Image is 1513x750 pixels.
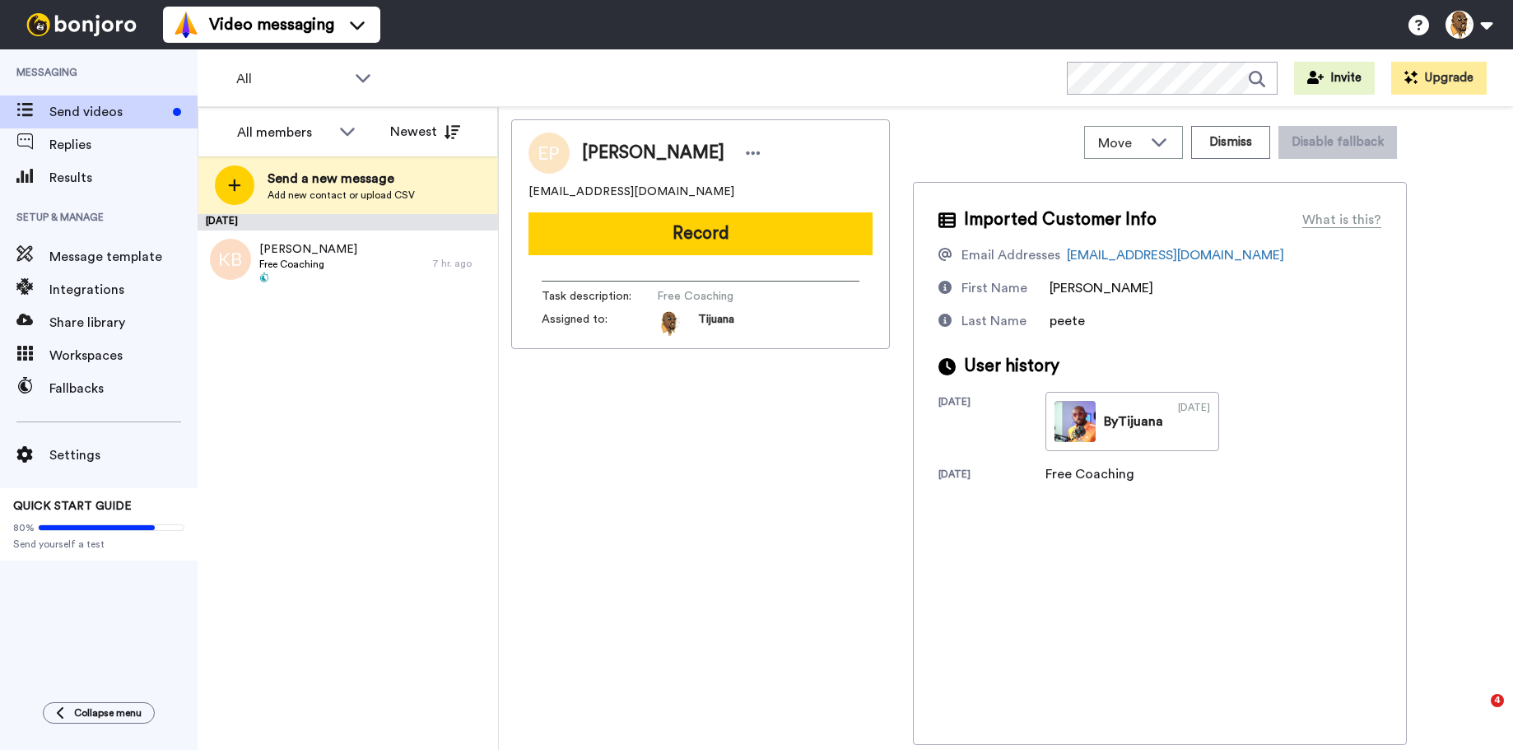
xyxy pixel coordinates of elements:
span: 4 [1491,694,1504,707]
button: Disable fallback [1278,126,1397,159]
div: [DATE] [198,214,498,231]
img: kb.png [210,239,251,280]
div: All members [237,123,331,142]
span: Fallbacks [49,379,198,398]
div: What is this? [1302,210,1381,230]
span: Settings [49,445,198,465]
span: All [236,69,347,89]
button: Upgrade [1391,62,1487,95]
span: Integrations [49,280,198,300]
span: Message template [49,247,198,267]
div: Free Coaching [1045,464,1134,484]
span: [EMAIL_ADDRESS][DOMAIN_NAME] [528,184,734,200]
button: Record [528,212,873,255]
span: Send yourself a test [13,538,184,551]
a: [EMAIL_ADDRESS][DOMAIN_NAME] [1067,249,1284,262]
div: 7 hr. ago [432,257,490,270]
span: [PERSON_NAME] [582,141,724,165]
iframe: Intercom live chat [1457,694,1497,734]
button: Invite [1294,62,1375,95]
img: AOh14GhEjaPh0ApFcDEkF8BHeDUOyUOOgDqA3jmRCib0HA [657,311,682,336]
span: Free Coaching [259,258,357,271]
span: Collapse menu [74,706,142,720]
span: [PERSON_NAME] [259,241,357,258]
img: Image of Ennist Peete [528,133,570,174]
img: bj-logo-header-white.svg [20,13,143,36]
span: Workspaces [49,346,198,366]
button: Dismiss [1191,126,1270,159]
div: [DATE] [938,395,1045,451]
span: QUICK START GUIDE [13,501,132,512]
span: Task description : [542,288,657,305]
span: [PERSON_NAME] [1050,282,1153,295]
span: Assigned to: [542,311,657,336]
div: [DATE] [938,468,1045,484]
span: Replies [49,135,198,155]
span: Move [1098,133,1143,153]
span: Results [49,168,198,188]
span: Tijuana [698,311,734,336]
div: First Name [961,278,1027,298]
span: 80% [13,521,35,534]
div: Email Addresses [961,245,1060,265]
span: Add new contact or upload CSV [268,189,415,202]
div: [DATE] [1178,401,1210,442]
div: Last Name [961,311,1027,331]
span: Send videos [49,102,166,122]
img: b7c99114-6dd8-4017-86a1-664df71e599d-thumb.jpg [1054,401,1096,442]
button: Newest [378,115,473,148]
span: Free Coaching [657,288,813,305]
span: Share library [49,313,198,333]
span: peete [1050,314,1085,328]
button: Collapse menu [43,702,155,724]
span: Video messaging [209,13,334,36]
span: User history [964,354,1059,379]
span: Send a new message [268,169,415,189]
img: vm-color.svg [173,12,199,38]
span: Imported Customer Info [964,207,1157,232]
div: By Tijuana [1104,412,1163,431]
a: ByTijuana[DATE] [1045,392,1219,451]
